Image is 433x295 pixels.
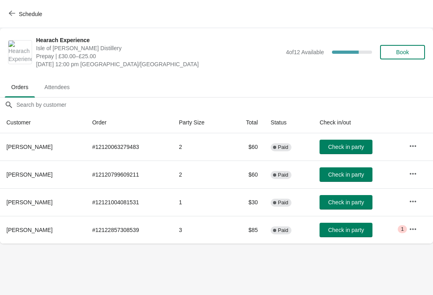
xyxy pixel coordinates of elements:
[278,172,288,178] span: Paid
[229,188,265,216] td: $30
[328,199,364,205] span: Check in party
[401,226,404,232] span: 1
[229,133,265,161] td: $60
[278,199,288,206] span: Paid
[8,41,32,64] img: Hearach Experience
[328,227,364,233] span: Check in party
[5,80,35,94] span: Orders
[278,227,288,234] span: Paid
[172,216,228,244] td: 3
[320,223,372,237] button: Check in party
[6,199,53,205] span: [PERSON_NAME]
[313,112,403,133] th: Check in/out
[320,167,372,182] button: Check in party
[4,7,49,21] button: Schedule
[229,161,265,188] td: $60
[38,80,76,94] span: Attendees
[328,171,364,178] span: Check in party
[264,112,313,133] th: Status
[36,44,282,52] span: Isle of [PERSON_NAME] Distillery
[172,112,228,133] th: Party Size
[86,112,172,133] th: Order
[19,11,42,17] span: Schedule
[36,36,282,44] span: Hearach Experience
[229,216,265,244] td: $85
[286,49,324,55] span: 4 of 12 Available
[6,227,53,233] span: [PERSON_NAME]
[320,195,372,210] button: Check in party
[6,171,53,178] span: [PERSON_NAME]
[328,144,364,150] span: Check in party
[172,188,228,216] td: 1
[396,49,409,55] span: Book
[320,140,372,154] button: Check in party
[86,161,172,188] td: # 12120799609211
[229,112,265,133] th: Total
[6,144,53,150] span: [PERSON_NAME]
[86,133,172,161] td: # 12120063279483
[172,133,228,161] td: 2
[86,216,172,244] td: # 12122857308539
[172,161,228,188] td: 2
[16,98,433,112] input: Search by customer
[86,188,172,216] td: # 12121004081531
[36,52,282,60] span: Prepay | £30.00–£25.00
[380,45,425,59] button: Book
[278,144,288,151] span: Paid
[36,60,282,68] span: [DATE] 12:00 pm [GEOGRAPHIC_DATA]/[GEOGRAPHIC_DATA]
